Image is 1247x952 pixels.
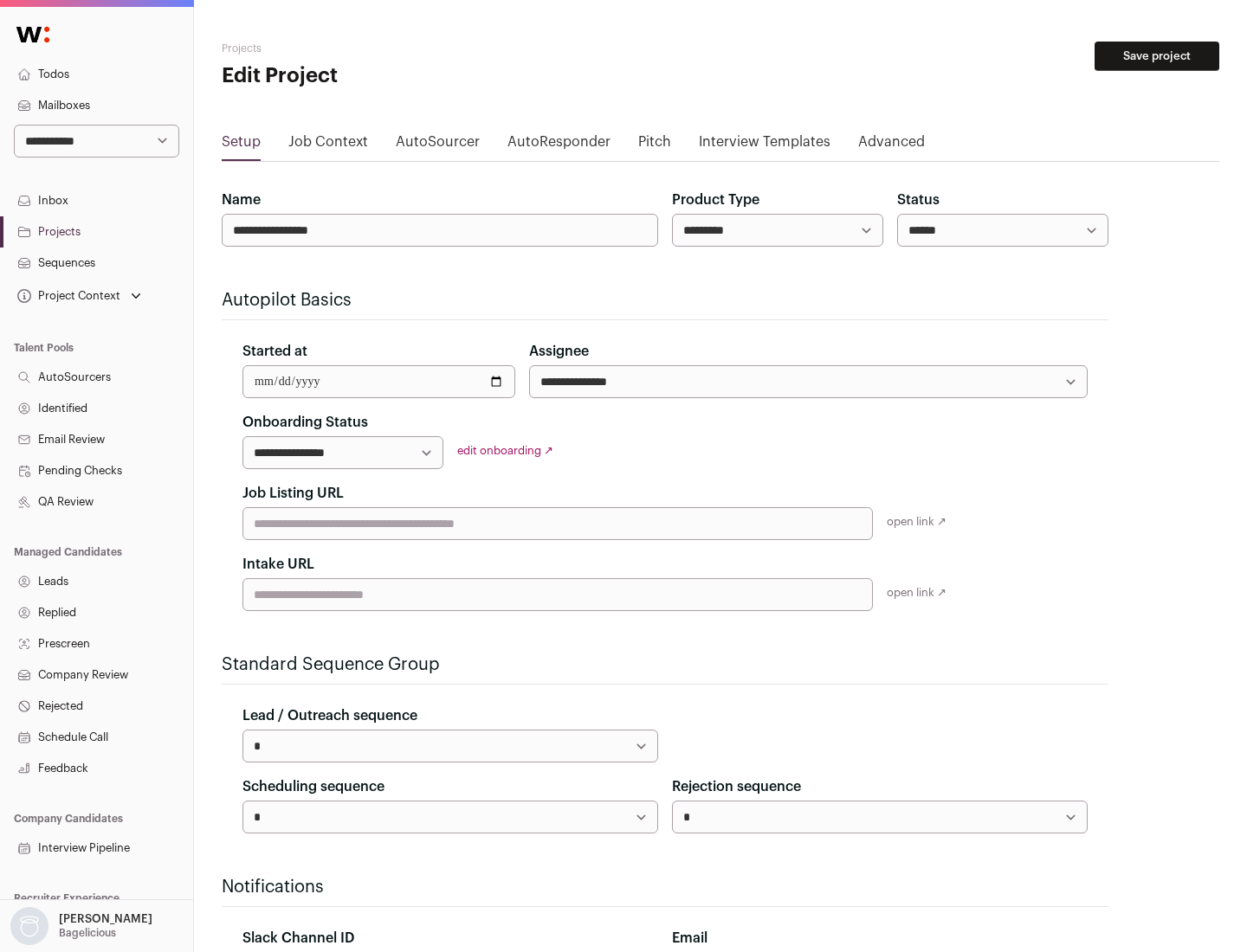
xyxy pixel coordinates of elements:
[222,132,261,159] a: Setup
[242,705,417,726] label: Lead / Outreach sequence
[222,42,554,55] h2: Projects
[59,912,152,926] p: [PERSON_NAME]
[897,190,940,210] label: Status
[507,132,611,159] a: AutoResponder
[672,928,1088,949] div: Email
[10,907,48,945] img: nopic.png
[242,341,307,362] label: Started at
[242,483,344,504] label: Job Listing URL
[672,190,759,210] label: Product Type
[638,132,671,159] a: Pitch
[59,926,116,940] p: Bagelicious
[14,289,120,303] div: Project Context
[242,554,314,575] label: Intake URL
[699,132,830,159] a: Interview Templates
[222,288,1108,312] h2: Autopilot Basics
[242,928,354,949] label: Slack Channel ID
[457,445,553,456] a: edit onboarding ↗
[222,875,1108,899] h2: Notifications
[242,776,384,797] label: Scheduling sequence
[222,190,261,210] label: Name
[1095,42,1219,71] button: Save project
[242,412,368,433] label: Onboarding Status
[7,17,59,52] img: Wellfound
[222,653,1108,677] h2: Standard Sequence Group
[222,62,554,90] h1: Edit Project
[529,341,589,362] label: Assignee
[288,132,368,159] a: Job Context
[396,132,480,159] a: AutoSourcer
[14,284,145,308] button: Open dropdown
[7,907,156,945] button: Open dropdown
[672,776,801,797] label: Rejection sequence
[858,132,925,159] a: Advanced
